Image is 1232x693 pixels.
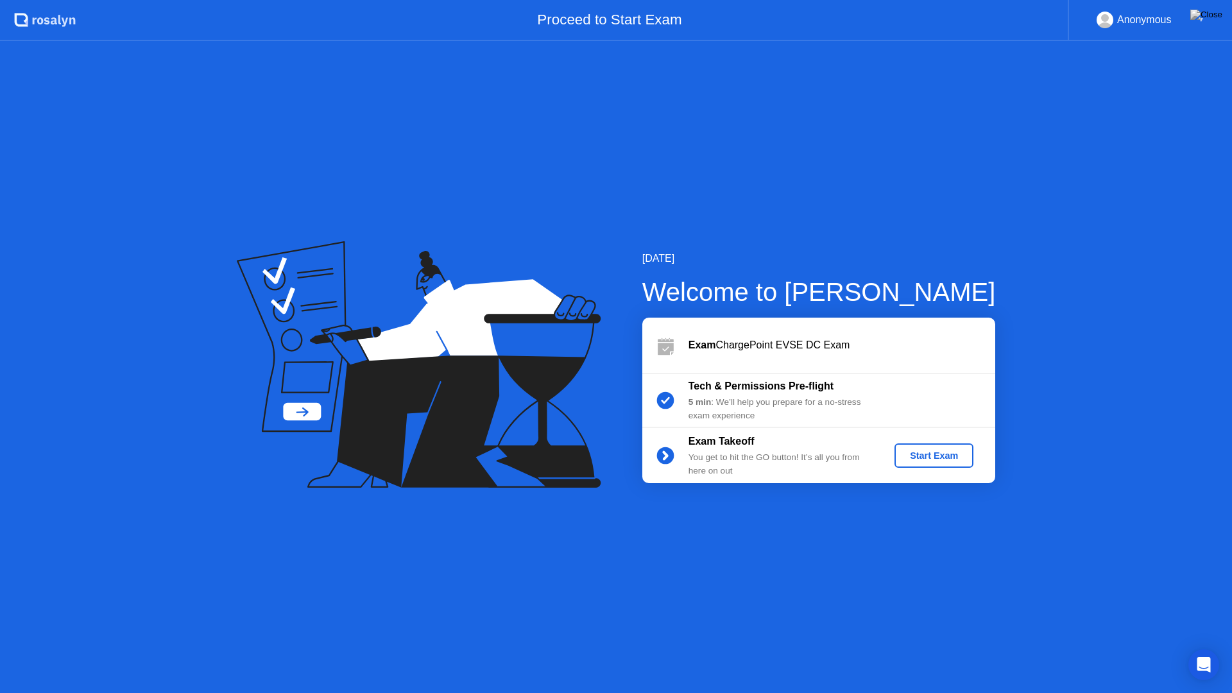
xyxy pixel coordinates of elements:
div: Welcome to [PERSON_NAME] [642,273,996,311]
b: Exam [689,339,716,350]
button: Start Exam [894,443,973,468]
b: Tech & Permissions Pre-flight [689,381,834,391]
div: Anonymous [1117,12,1172,28]
div: Start Exam [900,450,968,461]
b: Exam Takeoff [689,436,755,447]
div: ChargePoint EVSE DC Exam [689,338,995,353]
div: Open Intercom Messenger [1188,649,1219,680]
div: You get to hit the GO button! It’s all you from here on out [689,451,873,477]
img: Close [1190,10,1222,20]
div: : We’ll help you prepare for a no-stress exam experience [689,396,873,422]
b: 5 min [689,397,712,407]
div: [DATE] [642,251,996,266]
